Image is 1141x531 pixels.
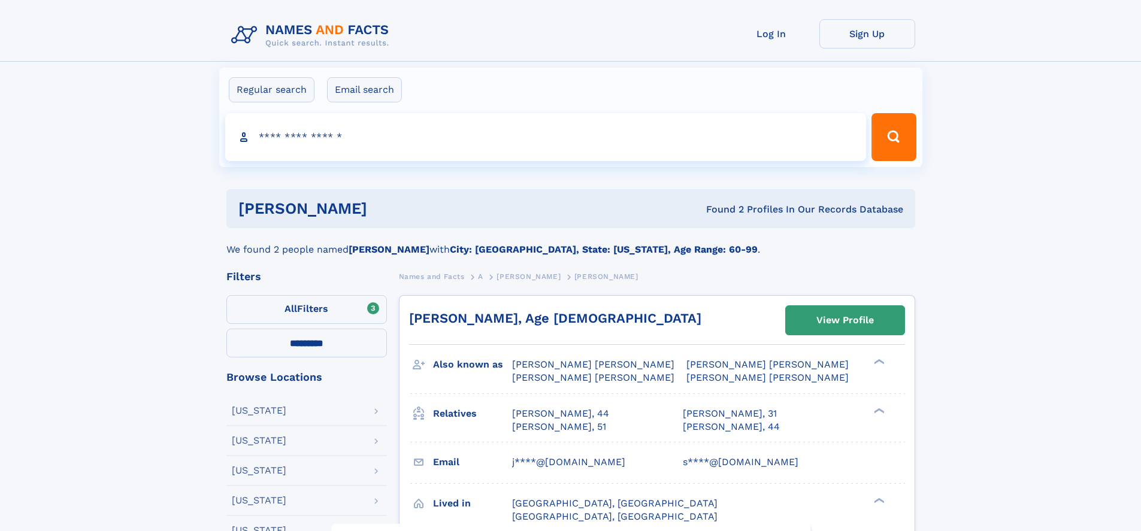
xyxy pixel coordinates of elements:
[478,272,483,281] span: A
[433,354,512,375] h3: Also known as
[683,407,777,420] a: [PERSON_NAME], 31
[327,77,402,102] label: Email search
[686,372,849,383] span: [PERSON_NAME] [PERSON_NAME]
[232,436,286,445] div: [US_STATE]
[512,511,718,522] span: [GEOGRAPHIC_DATA], [GEOGRAPHIC_DATA]
[229,77,314,102] label: Regular search
[450,244,758,255] b: City: [GEOGRAPHIC_DATA], State: [US_STATE], Age Range: 60-99
[399,269,465,284] a: Names and Facts
[226,295,387,324] label: Filters
[512,372,674,383] span: [PERSON_NAME] [PERSON_NAME]
[512,407,609,420] a: [PERSON_NAME], 44
[225,113,867,161] input: search input
[537,203,903,216] div: Found 2 Profiles In Our Records Database
[871,358,885,366] div: ❯
[433,452,512,472] h3: Email
[871,113,916,161] button: Search Button
[512,359,674,370] span: [PERSON_NAME] [PERSON_NAME]
[871,496,885,504] div: ❯
[683,420,780,433] a: [PERSON_NAME], 44
[409,311,701,326] a: [PERSON_NAME], Age [DEMOGRAPHIC_DATA]
[226,271,387,282] div: Filters
[349,244,429,255] b: [PERSON_NAME]
[226,19,399,51] img: Logo Names and Facts
[816,307,874,334] div: View Profile
[786,306,904,335] a: View Profile
[871,406,885,414] div: ❯
[497,269,561,284] a: [PERSON_NAME]
[819,19,915,48] a: Sign Up
[226,228,915,257] div: We found 2 people named with .
[226,372,387,383] div: Browse Locations
[238,201,537,216] h1: [PERSON_NAME]
[512,497,718,509] span: [GEOGRAPHIC_DATA], [GEOGRAPHIC_DATA]
[574,272,638,281] span: [PERSON_NAME]
[478,269,483,284] a: A
[232,496,286,505] div: [US_STATE]
[285,303,297,314] span: All
[232,406,286,415] div: [US_STATE]
[724,19,819,48] a: Log In
[433,403,512,424] h3: Relatives
[497,272,561,281] span: [PERSON_NAME]
[512,420,606,433] a: [PERSON_NAME], 51
[433,493,512,514] h3: Lived in
[232,466,286,475] div: [US_STATE]
[686,359,849,370] span: [PERSON_NAME] [PERSON_NAME]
